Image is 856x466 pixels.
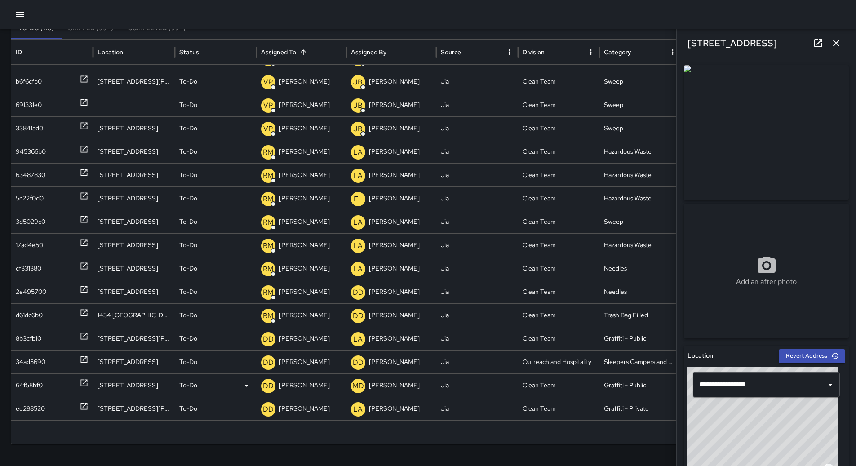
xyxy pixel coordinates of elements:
[354,194,363,204] p: FL
[279,304,330,327] p: [PERSON_NAME]
[93,70,175,93] div: 246 Van Ness Avenue
[369,327,420,350] p: [PERSON_NAME]
[263,217,274,228] p: RM
[16,140,46,163] div: 945366b0
[16,374,43,397] div: 64f58bf0
[93,140,175,163] div: 1645 Market Street
[436,93,518,116] div: Jia
[16,117,43,140] div: 33841ad0
[353,287,364,298] p: DD
[279,164,330,186] p: [PERSON_NAME]
[599,327,681,350] div: Graffiti - Public
[599,257,681,280] div: Needles
[369,210,420,233] p: [PERSON_NAME]
[93,350,175,373] div: 69 Polk Street
[179,351,197,373] p: To-Do
[93,233,175,257] div: 1586 Market Street
[599,233,681,257] div: Hazardous Waste
[263,77,273,88] p: VP
[599,93,681,116] div: Sweep
[436,257,518,280] div: Jia
[179,234,197,257] p: To-Do
[518,373,600,397] div: Clean Team
[279,93,330,116] p: [PERSON_NAME]
[436,373,518,397] div: Jia
[263,404,274,415] p: DD
[98,48,123,56] div: Location
[518,210,600,233] div: Clean Team
[263,264,274,275] p: RM
[599,373,681,397] div: Graffiti - Public
[279,187,330,210] p: [PERSON_NAME]
[518,163,600,186] div: Clean Team
[179,374,197,397] p: To-Do
[369,140,420,163] p: [PERSON_NAME]
[16,210,45,233] div: 3d5029c0
[261,48,296,56] div: Assigned To
[369,280,420,303] p: [PERSON_NAME]
[369,234,420,257] p: [PERSON_NAME]
[436,280,518,303] div: Jia
[179,70,197,93] p: To-Do
[369,117,420,140] p: [PERSON_NAME]
[179,280,197,303] p: To-Do
[518,116,600,140] div: Clean Team
[353,77,363,88] p: JB
[16,93,42,116] div: 691331e0
[279,140,330,163] p: [PERSON_NAME]
[279,351,330,373] p: [PERSON_NAME]
[16,327,41,350] div: 8b3cfb10
[93,327,175,350] div: 114 Larkin Street
[599,350,681,373] div: Sleepers Campers and Loiterers
[16,280,46,303] div: 2e495700
[436,163,518,186] div: Jia
[369,257,420,280] p: [PERSON_NAME]
[436,327,518,350] div: Jia
[179,48,199,56] div: Status
[179,187,197,210] p: To-Do
[16,70,42,93] div: b6f6cfb0
[599,397,681,420] div: Graffiti - Private
[436,303,518,327] div: Jia
[179,210,197,233] p: To-Do
[518,350,600,373] div: Outreach and Hospitality
[436,210,518,233] div: Jia
[436,140,518,163] div: Jia
[353,334,363,345] p: LA
[93,303,175,327] div: 1434 Market Street
[518,397,600,420] div: Clean Team
[369,93,420,116] p: [PERSON_NAME]
[179,257,197,280] p: To-Do
[179,117,197,140] p: To-Do
[16,304,43,327] div: d61dc6b0
[518,70,600,93] div: Clean Team
[93,116,175,140] div: 101 Polk Street
[263,124,273,134] p: VP
[518,327,600,350] div: Clean Team
[369,70,420,93] p: [PERSON_NAME]
[179,164,197,186] p: To-Do
[369,374,420,397] p: [PERSON_NAME]
[16,187,44,210] div: 5c22f0d0
[93,186,175,210] div: 1633 Market Street
[599,210,681,233] div: Sweep
[353,124,363,134] p: JB
[263,170,274,181] p: RM
[518,257,600,280] div: Clean Team
[518,303,600,327] div: Clean Team
[369,187,420,210] p: [PERSON_NAME]
[599,303,681,327] div: Trash Bag Filled
[279,327,330,350] p: [PERSON_NAME]
[179,397,197,420] p: To-Do
[297,46,310,58] button: Sort
[279,70,330,93] p: [PERSON_NAME]
[604,48,631,56] div: Category
[93,210,175,233] div: 1600 Market Street
[436,116,518,140] div: Jia
[263,381,274,391] p: DD
[599,140,681,163] div: Hazardous Waste
[599,280,681,303] div: Needles
[279,117,330,140] p: [PERSON_NAME]
[518,93,600,116] div: Clean Team
[16,351,45,373] div: 34ad5690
